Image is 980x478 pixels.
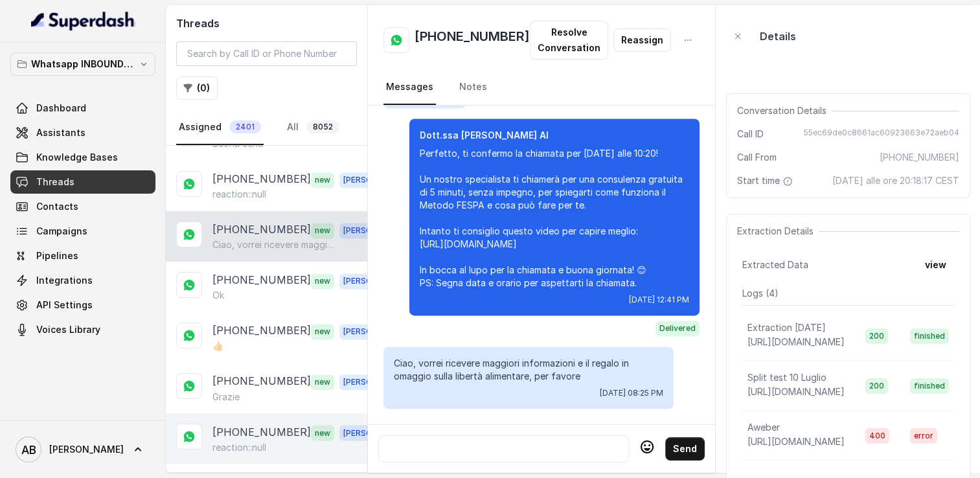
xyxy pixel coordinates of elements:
[629,295,689,305] span: [DATE] 12:41 PM
[747,336,845,347] span: [URL][DOMAIN_NAME]
[212,289,224,302] p: Ok
[10,269,155,292] a: Integrations
[613,28,671,52] button: Reassign
[21,443,36,457] text: AB
[910,428,937,444] span: error
[737,225,819,238] span: Extraction Details
[212,440,266,453] p: reaction::null
[865,328,888,344] span: 200
[530,21,608,60] button: Resolve Conversation
[10,318,155,341] a: Voices Library
[36,126,85,139] span: Assistants
[910,378,949,394] span: finished
[176,76,218,100] button: (0)
[212,238,337,251] p: Ciao, vorrei ricevere maggiori informazioni e il regalo in omaggio sulla libertà alimentare, per ...
[655,321,700,336] span: Delivered
[415,27,530,53] h2: [PHONE_NUMBER]
[747,371,826,384] p: Split test 10 Luglio
[420,147,689,290] p: Perfetto, ti confermo la chiamata per [DATE] alle 10:20! Un nostro specialista ti chiamerà per un...
[49,443,124,456] span: [PERSON_NAME]
[457,70,490,105] a: Notes
[910,328,949,344] span: finished
[10,293,155,317] a: API Settings
[10,170,155,194] a: Threads
[383,70,436,105] a: Messages
[212,424,311,440] p: [PHONE_NUMBER]
[737,151,777,164] span: Call From
[36,249,78,262] span: Pipelines
[737,128,764,141] span: Call ID
[10,146,155,169] a: Knowledge Bases
[311,374,334,390] span: new
[737,174,795,187] span: Start time
[742,258,808,271] span: Extracted Data
[212,222,311,238] p: [PHONE_NUMBER]
[31,56,135,72] p: Whatsapp INBOUND Workspace
[212,373,311,390] p: [PHONE_NUMBER]
[747,386,845,397] span: [URL][DOMAIN_NAME]
[36,274,93,287] span: Integrations
[747,421,780,434] p: Aweber
[917,253,954,277] button: view
[311,223,334,238] span: new
[176,41,357,66] input: Search by Call ID or Phone Number
[10,431,155,468] a: [PERSON_NAME]
[36,200,78,213] span: Contacts
[804,128,959,141] span: 55ec69de0c8661ac60923663e72aeb04
[284,110,342,145] a: All8052
[10,244,155,267] a: Pipelines
[880,151,959,164] span: [PHONE_NUMBER]
[176,110,264,145] a: Assigned2401
[10,195,155,218] a: Contacts
[176,110,357,145] nav: Tabs
[865,378,888,394] span: 200
[212,323,311,339] p: [PHONE_NUMBER]
[600,388,663,398] span: [DATE] 08:25 PM
[339,172,412,188] span: [PERSON_NAME]
[742,287,954,300] p: Logs ( 4 )
[36,151,118,164] span: Knowledge Bases
[212,171,311,188] p: [PHONE_NUMBER]
[36,299,93,312] span: API Settings
[212,390,240,403] p: Grazie
[760,28,796,44] p: Details
[339,425,412,440] span: [PERSON_NAME]
[311,273,334,289] span: new
[665,437,705,461] button: Send
[176,16,357,31] h2: Threads
[212,272,311,289] p: [PHONE_NUMBER]
[36,176,74,188] span: Threads
[747,321,826,334] p: Extraction [DATE]
[832,174,959,187] span: [DATE] alle ore 20:18:17 CEST
[31,10,135,31] img: light.svg
[10,52,155,76] button: Whatsapp INBOUND Workspace
[10,220,155,243] a: Campaigns
[10,97,155,120] a: Dashboard
[747,436,845,447] span: [URL][DOMAIN_NAME]
[339,223,412,238] span: [PERSON_NAME]
[339,324,412,339] span: [PERSON_NAME]
[339,374,412,390] span: [PERSON_NAME]
[311,425,334,440] span: new
[36,323,100,336] span: Voices Library
[394,357,663,383] p: Ciao, vorrei ricevere maggiori informazioni e il regalo in omaggio sulla libertà alimentare, per ...
[339,273,412,289] span: [PERSON_NAME]
[10,121,155,144] a: Assistants
[311,324,334,339] span: new
[229,120,261,133] span: 2401
[420,129,689,142] p: Dott.ssa [PERSON_NAME] AI
[865,428,889,444] span: 400
[212,339,223,352] p: 👍🏻
[311,172,334,188] span: new
[737,104,832,117] span: Conversation Details
[212,188,266,201] p: reaction::null
[36,102,86,115] span: Dashboard
[36,225,87,238] span: Campaigns
[306,120,339,133] span: 8052
[383,70,700,105] nav: Tabs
